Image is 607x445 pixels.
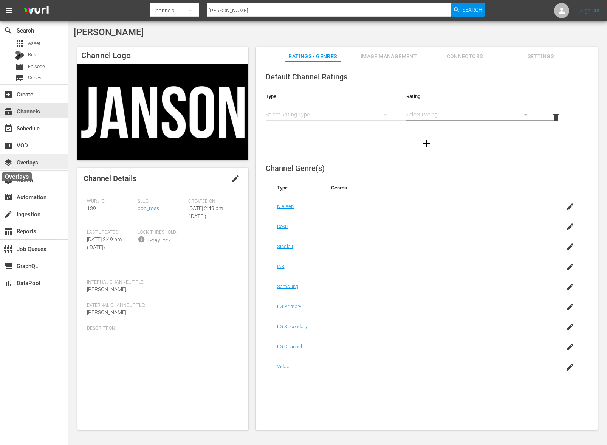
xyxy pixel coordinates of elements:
th: Genres [325,179,548,197]
a: LG Secondary [277,324,308,329]
a: Roku [277,223,288,229]
th: Rating [400,87,541,105]
span: [DATE] 2:49 pm ([DATE]) [87,236,122,250]
span: layers [4,158,13,167]
span: Lock Threshold: [138,229,184,236]
span: Ingestion [4,210,13,219]
span: Channel Genre(s) [266,164,325,173]
span: [PERSON_NAME] [74,27,144,37]
h4: Channel Logo [77,47,248,64]
span: Series [15,74,24,83]
span: delete [551,113,561,122]
span: Slug: [138,198,184,205]
span: Default Channel Ratings [266,72,347,81]
span: Ratings / Genres [285,52,341,61]
a: Samsung [277,284,298,289]
span: Settings [513,52,569,61]
span: [PERSON_NAME] [87,309,126,315]
span: Automation [4,193,13,202]
span: menu [5,6,14,15]
th: Type [260,87,400,105]
a: bob_ross [138,205,159,211]
span: Last Updated: [87,229,134,236]
table: simple table [260,87,594,129]
a: IAB [277,264,284,269]
img: Bob Ross [77,64,248,160]
th: Type [271,179,325,197]
span: Channel Details [84,174,136,183]
span: Internal Channel Title: [87,279,235,285]
span: DataPool [4,279,13,288]
button: edit [226,170,245,188]
span: GraphQL [4,262,13,271]
div: Bits [15,51,24,60]
span: Schedule [4,124,13,133]
span: info [138,236,145,243]
span: External Channel Title: [87,302,235,309]
a: Vidaa [277,364,290,369]
span: Episode [15,62,24,71]
img: ans4CAIJ8jUAAAAAAAAAAAAAAAAAAAAAAAAgQb4GAAAAAAAAAAAAAAAAAAAAAAAAJMjXAAAAAAAAAAAAAAAAAAAAAAAAgAT5G... [18,2,54,20]
span: Reports [4,227,13,236]
span: Episode [28,63,45,70]
span: edit [231,174,240,183]
button: delete [547,108,565,126]
span: Wurl ID: [87,198,134,205]
span: Description: [87,326,235,332]
a: LG Primary [277,304,301,309]
a: Sign Out [580,8,600,14]
span: Image Management [361,52,417,61]
span: Connectors [437,52,493,61]
span: Created On: [188,198,235,205]
span: Admin [4,176,13,185]
div: 1-day lock [147,237,171,245]
span: Bits [28,51,36,59]
span: Channels [4,107,13,116]
span: Asset [28,40,40,47]
span: 139 [87,205,96,211]
button: Search [451,3,485,17]
span: Series [28,74,42,82]
span: Asset [15,39,24,48]
a: Sinclair [277,243,293,249]
span: [PERSON_NAME] [87,286,126,292]
span: Search [462,3,482,17]
a: Nielsen [277,203,294,209]
span: Job Queues [4,245,13,254]
span: [DATE] 2:49 pm ([DATE]) [188,205,223,219]
span: VOD [4,141,13,150]
span: Search [4,26,13,35]
span: Create [4,90,13,99]
a: LG Channel [277,344,302,349]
